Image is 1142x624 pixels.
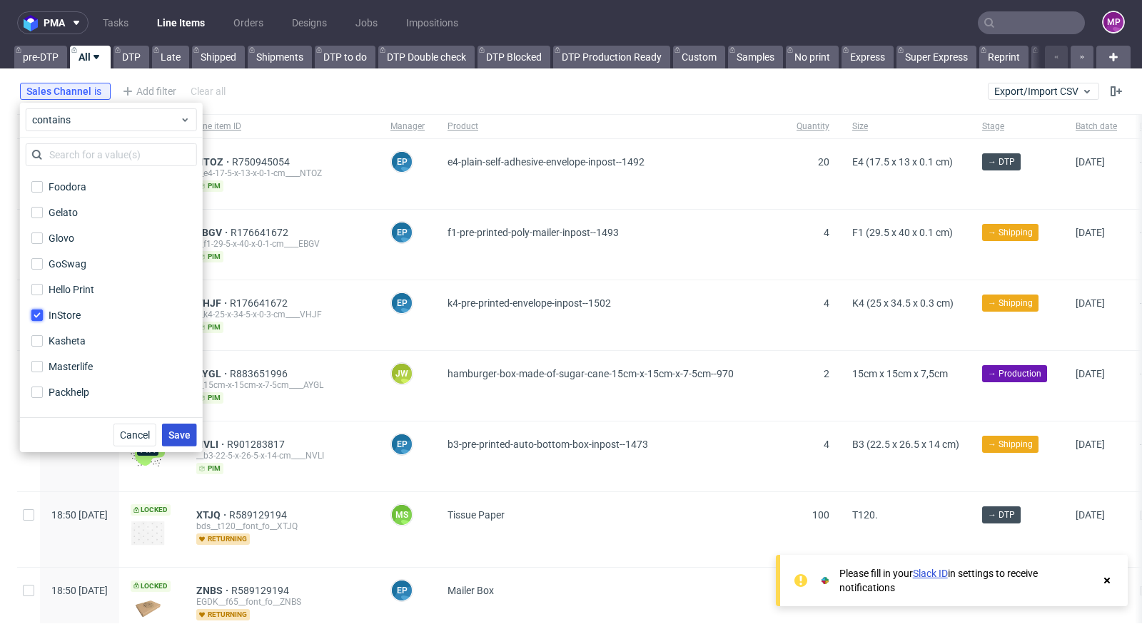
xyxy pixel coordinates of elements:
[227,439,288,450] span: R901283817
[477,46,550,68] a: DTP Blocked
[315,46,375,68] a: DTP to do
[852,297,954,309] span: K4 (25 x 34.5 x 0.3 cm)
[196,238,368,250] div: __f1-29-5-x-40-x-0-1-cm____EBGV
[1076,509,1105,521] span: [DATE]
[120,430,150,440] span: Cancel
[988,508,1015,521] span: → DTP
[994,86,1093,97] span: Export/Import CSV
[913,568,948,579] a: Slack ID
[553,46,670,68] a: DTP Production Ready
[896,46,976,68] a: Super Express
[26,86,94,97] span: Sales Channel
[231,227,291,238] a: R176641672
[196,509,229,521] a: XTJQ
[229,509,290,521] a: R589129194
[852,156,953,168] span: E4 (17.5 x 13 x 0.1 cm)
[392,364,412,384] figcaption: JW
[390,121,425,133] span: Manager
[49,308,81,322] div: InStore
[448,156,645,168] span: e4-plain-self-adhesive-envelope-inpost--1492
[852,227,953,238] span: F1 (29.5 x 40 x 0.1 cm)
[839,566,1093,595] div: Please fill in your in settings to receive notifications
[51,509,108,521] span: 18:50 [DATE]
[673,46,725,68] a: Custom
[49,180,86,194] div: Foodora
[196,450,368,461] div: __b3-22-5-x-26-5-x-14-cm____NVLI
[392,434,412,454] figcaption: EP
[448,368,734,379] span: hamburger-box-made-of-sugar-cane-15cm-x-15cm-x-7-5cm--970
[196,521,368,532] div: bds__t120__font_fo__XTJQ
[852,509,878,521] span: T120.
[448,227,619,238] span: f1-pre-printed-poly-mailer-inpost--1493
[988,297,1033,310] span: → Shipping
[49,257,86,271] div: GoSwag
[448,585,494,596] span: Mailer Box
[797,121,829,133] span: Quantity
[196,309,368,320] div: __k4-25-x-34-5-x-0-3-cm____VHJF
[1076,297,1105,309] span: [DATE]
[448,439,648,450] span: b3-pre-printed-auto-bottom-box-inpost--1473
[148,11,213,34] a: Line Items
[1076,227,1105,238] span: [DATE]
[392,223,412,242] figcaption: EP
[188,81,228,101] div: Clear all
[818,573,832,588] img: Slack
[17,11,89,34] button: pma
[49,334,86,348] div: Kasheta
[230,297,290,309] a: R176641672
[196,121,368,133] span: Line item ID
[196,227,231,238] a: EBGV
[196,297,230,309] a: VHJF
[852,439,959,450] span: B3 (22.5 x 26.5 x 14 cm)
[1076,121,1117,133] span: Batch date
[162,424,197,446] button: Save
[94,86,104,97] span: is
[824,368,829,379] span: 2
[378,46,475,68] a: DTP Double check
[51,585,108,596] span: 18:50 [DATE]
[988,438,1033,451] span: → Shipping
[49,231,74,245] div: Glovo
[231,585,292,596] a: R589129194
[152,46,189,68] a: Late
[283,11,335,34] a: Designs
[113,424,156,446] button: Cancel
[24,15,44,31] img: logo
[1076,439,1105,450] span: [DATE]
[824,439,829,450] span: 4
[196,251,223,262] span: pim
[196,439,227,450] a: NVLI
[232,156,293,168] a: R750945054
[168,430,191,440] span: Save
[196,609,250,620] span: returning
[196,168,368,179] div: __e4-17-5-x-13-x-0-1-cm____NTOZ
[196,322,223,333] span: pim
[230,368,290,379] a: R883651996
[988,226,1033,239] span: → Shipping
[131,504,171,516] span: Locked
[398,11,467,34] a: Impositions
[49,385,89,399] div: Packhelp
[842,46,894,68] a: Express
[196,368,230,379] span: AYGL
[248,46,312,68] a: Shipments
[196,533,250,545] span: returning
[979,46,1029,68] a: Reprint
[196,379,368,391] div: __15cm-x-15cm-x-7-5cm____AYGL
[49,282,94,297] div: Hello Print
[196,463,223,474] span: pim
[392,152,412,172] figcaption: EP
[824,227,829,238] span: 4
[49,359,93,374] div: Masterlife
[392,580,412,600] figcaption: EP
[196,156,232,168] a: NTOZ
[94,11,137,34] a: Tasks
